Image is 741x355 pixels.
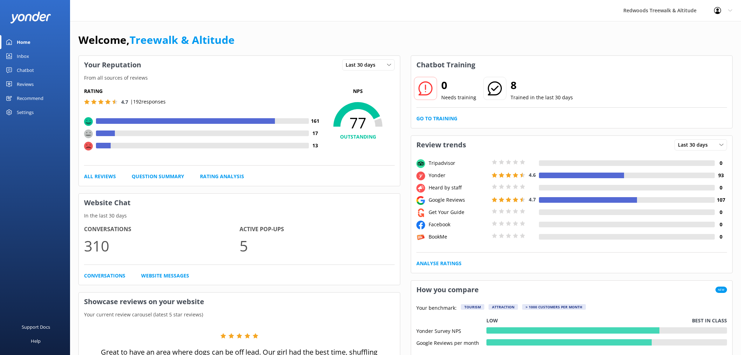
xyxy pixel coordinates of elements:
[141,272,189,280] a: Website Messages
[346,61,380,69] span: Last 30 days
[84,234,240,257] p: 310
[411,281,484,299] h3: How you compare
[132,173,184,180] a: Question Summary
[11,12,51,23] img: yonder-white-logo.png
[200,173,244,180] a: Rating Analysis
[427,233,490,241] div: BookMe
[427,221,490,228] div: Facebook
[715,208,727,216] h4: 0
[309,129,321,137] h4: 17
[84,272,125,280] a: Conversations
[489,304,518,310] div: Attraction
[416,260,462,267] a: Analyse Ratings
[427,159,490,167] div: Tripadvisor
[17,49,29,63] div: Inbox
[461,304,484,310] div: Tourism
[416,339,486,346] div: Google Reviews per month
[321,114,395,132] span: 77
[22,320,50,334] div: Support Docs
[411,136,471,154] h3: Review trends
[715,196,727,204] h4: 107
[486,317,498,324] p: Low
[427,184,490,192] div: Heard by staff
[715,233,727,241] h4: 0
[17,63,34,77] div: Chatbot
[79,212,400,220] p: In the last 30 days
[411,56,480,74] h3: Chatbot Training
[692,317,727,324] p: Best in class
[715,287,727,293] span: New
[79,311,400,319] p: Your current review carousel (latest 5 star reviews)
[130,33,235,47] a: Treewalk & Altitude
[79,56,146,74] h3: Your Reputation
[427,196,490,204] div: Google Reviews
[79,74,400,82] p: From all sources of reviews
[17,105,34,119] div: Settings
[427,172,490,179] div: Yonder
[715,184,727,192] h4: 0
[416,115,457,122] a: Go to Training
[511,77,573,94] h2: 8
[321,133,395,141] h4: OUTSTANDING
[84,87,321,95] h5: Rating
[427,208,490,216] div: Get Your Guide
[17,91,43,105] div: Recommend
[529,196,536,203] span: 4.7
[240,234,395,257] p: 5
[522,304,586,310] div: > 1000 customers per month
[309,117,321,125] h4: 161
[121,99,128,105] span: 4.7
[715,172,727,179] h4: 93
[321,87,395,95] p: NPS
[309,142,321,149] h4: 13
[715,159,727,167] h4: 0
[441,77,476,94] h2: 0
[529,172,536,178] span: 4.6
[715,221,727,228] h4: 0
[240,225,395,234] h4: Active Pop-ups
[17,35,30,49] div: Home
[78,32,235,48] h1: Welcome,
[79,293,400,311] h3: Showcase reviews on your website
[84,173,116,180] a: All Reviews
[31,334,41,348] div: Help
[17,77,34,91] div: Reviews
[79,194,400,212] h3: Website Chat
[511,94,573,101] p: Trained in the last 30 days
[130,98,166,106] p: | 192 responses
[441,94,476,101] p: Needs training
[416,304,457,313] p: Your benchmark:
[84,225,240,234] h4: Conversations
[416,327,486,334] div: Yonder Survey NPS
[678,141,712,149] span: Last 30 days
